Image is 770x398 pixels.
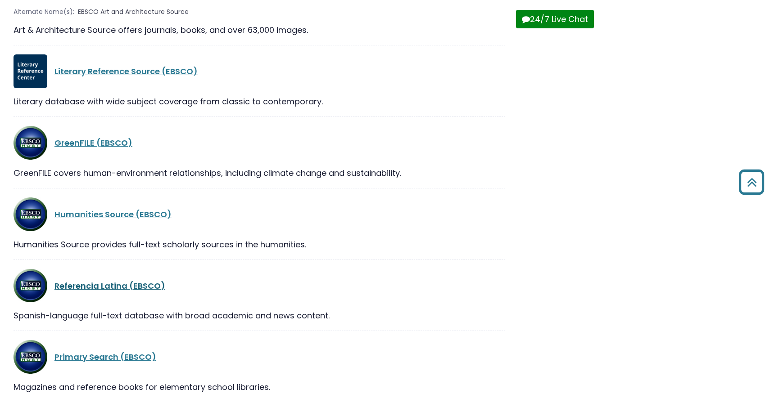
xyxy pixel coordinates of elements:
button: 24/7 Live Chat [516,10,594,28]
a: GreenFILE (EBSCO) [54,137,132,148]
div: Spanish-language full-text database with broad academic and news content. [14,309,505,322]
a: Humanities Source (EBSCO) [54,209,172,220]
a: Primary Search (EBSCO) [54,351,156,362]
div: Art & Architecture Source offers journals, books, and over 63,000 images. [14,24,505,36]
span: Alternate Name(s): [14,7,74,17]
span: EBSCO Art and Architecture Source [78,7,189,17]
div: Literary database with wide subject coverage from classic to contemporary. [14,95,505,107]
div: Magazines and reference books for elementary school libraries. [14,381,505,393]
a: Back to Top [735,174,768,190]
a: Referencia Latina (EBSCO) [54,280,165,291]
div: GreenFILE covers human-environment relationships, including climate change and sustainability. [14,167,505,179]
a: Literary Reference Source (EBSCO) [54,66,198,77]
div: Humanities Source provides full-text scholarly sources in the humanities. [14,238,505,250]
